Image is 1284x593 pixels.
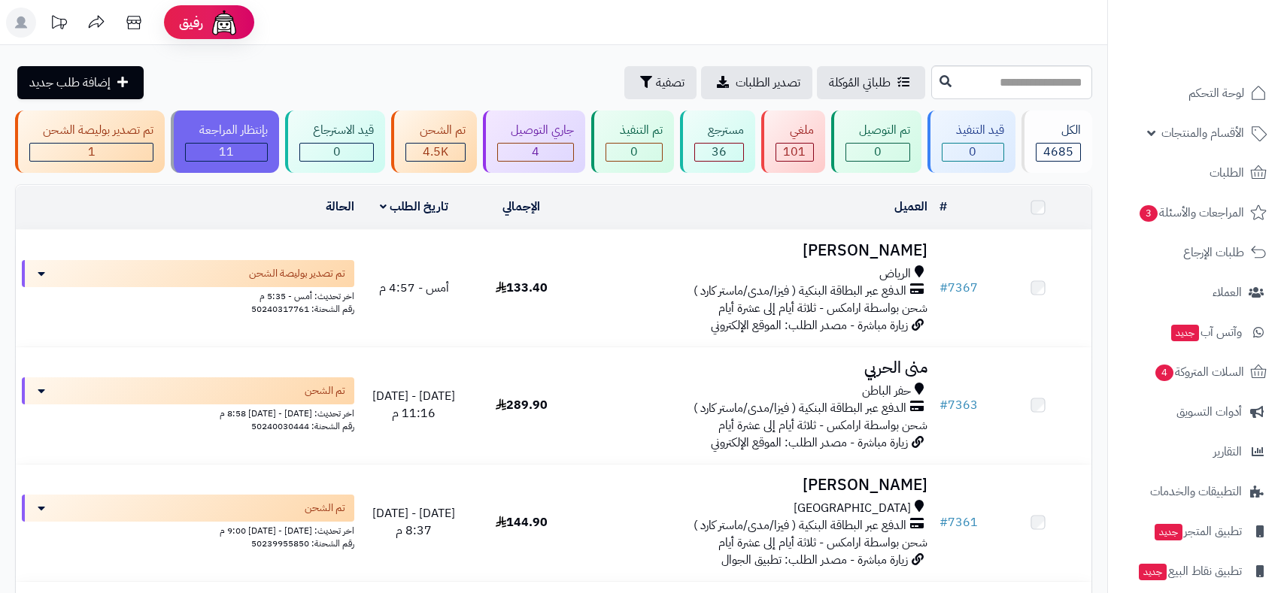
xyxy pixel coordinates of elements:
span: 0 [630,143,638,161]
span: التقارير [1213,441,1242,462]
img: ai-face.png [209,8,239,38]
a: طلبات الإرجاع [1117,234,1275,271]
div: بإنتظار المراجعة [185,122,267,139]
span: رقم الشحنة: 50239955850 [251,537,354,550]
span: رقم الشحنة: 50240030444 [251,419,354,433]
a: تصدير الطلبات [701,66,812,99]
span: شحن بواسطة ارامكس - ثلاثة أيام إلى عشرة أيام [718,534,927,552]
div: 1 [30,144,153,161]
a: مسترجع 36 [677,110,758,173]
a: لوحة التحكم [1117,75,1275,111]
span: السلات المتروكة [1154,362,1244,383]
span: 0 [333,143,341,161]
a: العميل [894,198,927,216]
span: الدفع عبر البطاقة البنكية ( فيزا/مدى/ماستر كارد ) [694,283,906,300]
a: #7367 [939,279,978,297]
span: التطبيقات والخدمات [1150,481,1242,502]
a: # [939,198,947,216]
span: 0 [969,143,976,161]
div: جاري التوصيل [497,122,574,139]
span: إضافة طلب جديد [29,74,111,92]
span: شحن بواسطة ارامكس - ثلاثة أيام إلى عشرة أيام [718,416,927,434]
span: 101 [783,143,806,161]
div: 0 [846,144,909,161]
span: رفيق [179,14,203,32]
span: المراجعات والأسئلة [1138,202,1244,223]
span: تطبيق نقاط البيع [1137,561,1242,582]
div: اخر تحديث: [DATE] - [DATE] 9:00 م [22,522,354,537]
span: 133.40 [496,279,548,297]
span: 289.90 [496,396,548,414]
a: أدوات التسويق [1117,394,1275,430]
div: 11 [186,144,266,161]
div: 4 [498,144,573,161]
button: تصفية [624,66,697,99]
img: logo-2.png [1182,42,1270,74]
span: الدفع عبر البطاقة البنكية ( فيزا/مدى/ماستر كارد ) [694,517,906,534]
span: [GEOGRAPHIC_DATA] [794,500,911,517]
div: ملغي [776,122,813,139]
a: #7361 [939,513,978,531]
span: زيارة مباشرة - مصدر الطلب: الموقع الإلكتروني [711,434,908,452]
span: جديد [1139,564,1167,580]
a: قيد التنفيذ 0 [924,110,1018,173]
div: 101 [776,144,812,161]
span: طلبات الإرجاع [1183,242,1244,263]
div: اخر تحديث: [DATE] - [DATE] 8:58 م [22,404,354,420]
span: الطلبات [1210,162,1244,183]
div: 0 [943,144,1003,161]
a: قيد الاسترجاع 0 [282,110,388,173]
span: [DATE] - [DATE] 8:37 م [372,504,455,540]
a: تم الشحن 4.5K [388,110,479,173]
div: 0 [300,144,373,161]
span: شحن بواسطة ارامكس - ثلاثة أيام إلى عشرة أيام [718,299,927,317]
a: تاريخ الطلب [380,198,448,216]
span: أمس - 4:57 م [379,279,449,297]
a: المراجعات والأسئلة3 [1117,195,1275,231]
div: 4531 [406,144,464,161]
span: 4685 [1043,143,1073,161]
a: تم التنفيذ 0 [588,110,676,173]
a: العملاء [1117,274,1275,310]
span: وآتس آب [1170,322,1242,343]
div: الكل [1036,122,1081,139]
a: الطلبات [1117,155,1275,191]
div: 36 [695,144,743,161]
span: [DATE] - [DATE] 11:16 م [372,387,455,422]
span: 4 [532,143,539,161]
div: اخر تحديث: أمس - 5:35 م [22,287,354,303]
a: وآتس آبجديد [1117,314,1275,350]
span: طلباتي المُوكلة [829,74,891,92]
span: الدفع عبر البطاقة البنكية ( فيزا/مدى/ماستر كارد ) [694,400,906,417]
a: طلباتي المُوكلة [817,66,925,99]
a: تم تصدير بوليصة الشحن 1 [12,110,168,173]
div: مسترجع [694,122,744,139]
span: تصفية [656,74,684,92]
span: 3 [1140,205,1158,222]
a: تطبيق المتجرجديد [1117,513,1275,549]
a: #7363 [939,396,978,414]
a: الإجمالي [502,198,540,216]
span: 4 [1155,365,1173,381]
span: تم الشحن [305,501,345,516]
span: 36 [712,143,727,161]
a: الكل4685 [1018,110,1095,173]
span: 1 [88,143,96,161]
span: رقم الشحنة: 50240317761 [251,302,354,316]
div: قيد التنفيذ [942,122,1003,139]
span: زيارة مباشرة - مصدر الطلب: تطبيق الجوال [721,551,908,569]
div: تم التنفيذ [606,122,662,139]
span: # [939,513,948,531]
span: 0 [874,143,882,161]
span: العملاء [1213,282,1242,303]
a: تم التوصيل 0 [828,110,924,173]
a: التقارير [1117,434,1275,470]
span: جديد [1155,524,1182,540]
a: تحديثات المنصة [40,8,77,41]
div: 0 [606,144,661,161]
span: # [939,396,948,414]
span: زيارة مباشرة - مصدر الطلب: الموقع الإلكتروني [711,316,908,334]
span: لوحة التحكم [1188,83,1244,104]
span: جديد [1171,325,1199,341]
a: الحالة [326,198,354,216]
